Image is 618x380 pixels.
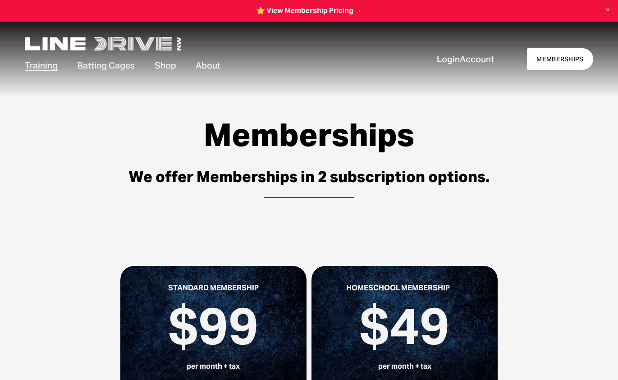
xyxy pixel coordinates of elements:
[168,293,259,358] strong: $99
[346,283,450,293] strong: HOMESCHOOL MEMBERSHIP
[359,293,450,358] strong: $49
[527,48,593,70] a: MEMBERSHIPS
[378,362,431,371] strong: per month + tax
[168,283,259,293] strong: STANDARD MEMBERSHIP
[25,37,181,50] img: LineDrive NorthWest
[78,59,135,73] a: folder dropdown
[25,60,58,72] span: Training
[78,60,135,72] span: Batting Cages
[187,362,240,371] strong: per month + tax
[155,59,176,73] a: Shop
[196,59,220,73] a: folder dropdown
[73,167,545,186] h3: We offer Memberships in 2 subscription options.
[25,59,58,73] a: folder dropdown
[196,60,220,72] span: About
[73,117,545,153] h1: Memberships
